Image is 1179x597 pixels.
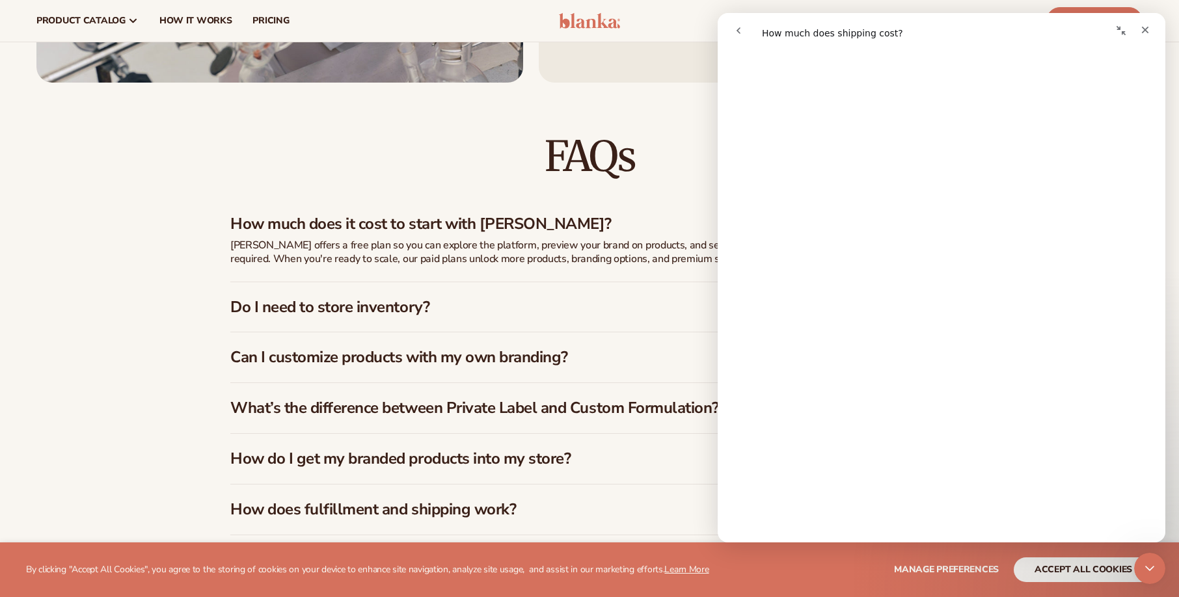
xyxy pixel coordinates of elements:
[26,564,709,576] p: By clicking "Accept All Cookies", you agree to the storing of cookies on your device to enhance s...
[230,500,894,519] h3: How does fulfillment and shipping work?
[230,399,894,418] h3: What’s the difference between Private Label and Custom Formulation?
[230,239,881,266] p: [PERSON_NAME] offers a free plan so you can explore the platform, preview your brand on products,...
[159,16,232,26] span: How It Works
[252,16,289,26] span: pricing
[1014,557,1153,582] button: accept all cookies
[230,215,894,233] h3: How much does it cost to start with [PERSON_NAME]?
[36,16,126,26] span: product catalog
[230,298,894,317] h3: Do I need to store inventory?
[894,563,999,576] span: Manage preferences
[230,449,894,468] h3: How do I get my branded products into my store?
[718,13,1165,542] iframe: Intercom live chat
[230,348,894,367] h3: Can I customize products with my own branding?
[1134,553,1165,584] iframe: Intercom live chat
[894,557,999,582] button: Manage preferences
[1046,7,1143,34] a: Start Free
[230,135,949,178] h2: FAQs
[559,13,621,29] img: logo
[664,563,709,576] a: Learn More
